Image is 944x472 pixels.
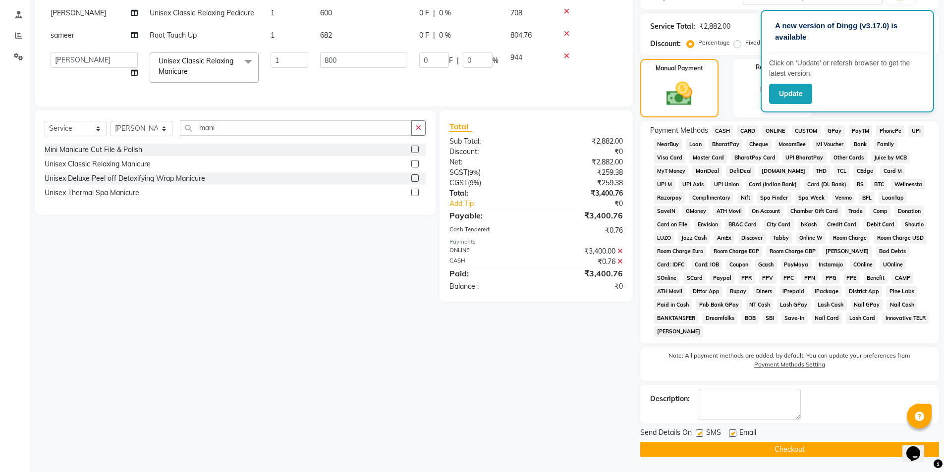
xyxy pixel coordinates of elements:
[683,272,706,284] span: SCard
[834,165,850,177] span: TCL
[442,246,536,257] div: ONLINE
[419,8,429,18] span: 0 F
[442,167,536,178] div: ( )
[887,299,917,311] span: Nail Cash
[536,157,630,167] div: ₹2,882.00
[650,21,695,32] div: Service Total:
[536,210,630,221] div: ₹3,400.76
[536,281,630,292] div: ₹0
[843,272,860,284] span: PPE
[159,56,233,76] span: Unisex Classic Relaxing Manicure
[689,192,733,204] span: Complimentary
[824,219,860,230] span: Credit Card
[712,125,733,137] span: CASH
[746,299,773,311] span: NT Cash
[882,313,929,324] span: Innovative TELR
[831,152,867,163] span: Other Cards
[780,272,797,284] span: PPC
[813,139,847,150] span: MI Voucher
[694,219,721,230] span: Envision
[449,238,622,246] div: Payments
[879,192,907,204] span: LoanTap
[442,136,536,147] div: Sub Total:
[271,31,275,40] span: 1
[650,125,708,136] span: Payment Methods
[150,8,254,17] span: Unisex Classic Relaxing Pedicure
[738,232,766,244] span: Discover
[654,286,686,297] span: ATH Movil
[845,206,866,217] span: Trade
[692,165,722,177] span: MariDeal
[442,225,536,236] div: Cash Tendered:
[726,286,749,297] span: Rupay
[45,159,151,169] div: Unisex Classic Relaxing Manicure
[737,125,758,137] span: CARD
[853,165,876,177] span: CEdge
[654,139,682,150] span: NearBuy
[766,246,819,257] span: Room Charge GBP
[746,179,800,190] span: Card (Indian Bank)
[656,64,703,73] label: Manual Payment
[859,192,875,204] span: BFL
[470,179,479,187] span: 9%
[731,152,778,163] span: BharatPay Card
[320,31,332,40] span: 682
[552,199,630,209] div: ₹0
[787,206,841,217] span: Chamber Gift Card
[493,55,499,66] span: %
[863,219,897,230] span: Debit Card
[658,79,701,109] img: _cash.svg
[769,84,812,104] button: Update
[696,299,742,311] span: Pnb Bank GPay
[650,39,681,49] div: Discount:
[442,199,552,209] a: Add Tip
[880,165,905,177] span: Card M
[812,313,842,324] span: Nail Card
[699,21,730,32] div: ₹2,882.00
[510,53,522,62] span: 944
[755,259,777,270] span: Gcash
[779,286,808,297] span: iPrepaid
[654,232,674,244] span: LUZO
[815,299,847,311] span: Lash Cash
[850,259,876,270] span: COnline
[777,299,811,311] span: Lash GPay
[45,145,142,155] div: Mini Manicure Cut File & Polish
[678,232,710,244] span: Jazz Cash
[726,165,755,177] span: DefiDeal
[271,8,275,17] span: 1
[442,157,536,167] div: Net:
[870,206,890,217] span: Comp
[449,55,453,66] span: F
[51,31,74,40] span: sameer
[754,360,825,369] label: Payment Methods Setting
[691,259,722,270] span: Card: IOB
[442,267,536,279] div: Paid:
[650,394,690,404] div: Description:
[650,351,929,373] label: Note: All payment methods are added, by default. You can update your preferences from
[536,136,630,147] div: ₹2,882.00
[698,38,730,47] label: Percentage
[679,179,707,190] span: UPI Axis
[442,257,536,267] div: CASH
[449,121,472,132] span: Total
[751,78,795,111] img: _gift.svg
[710,272,734,284] span: Paypal
[536,188,630,199] div: ₹3,400.76
[745,38,760,47] label: Fixed
[846,313,878,324] span: Lash Card
[45,188,139,198] div: Unisex Thermal Spa Manicure
[536,257,630,267] div: ₹0.76
[442,210,536,221] div: Payable:
[710,246,762,257] span: Room Charge EGP
[442,188,536,199] div: Total:
[682,206,709,217] span: GMoney
[433,30,435,41] span: |
[891,272,913,284] span: CAMP
[725,219,760,230] span: BRAC Card
[180,120,412,136] input: Search or Scan
[51,8,106,17] span: [PERSON_NAME]
[654,272,680,284] span: SOnline
[876,246,909,257] span: Bad Debts
[689,286,722,297] span: Dittor App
